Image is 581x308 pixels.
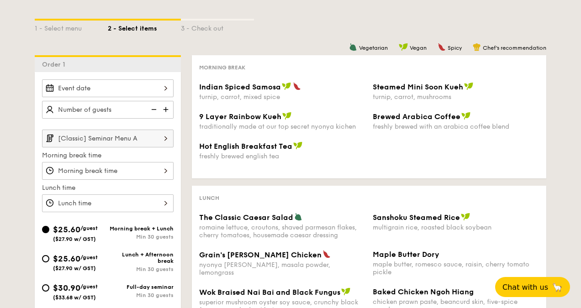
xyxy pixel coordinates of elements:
[483,45,546,51] span: Chef's recommendation
[282,112,291,120] img: icon-vegan.f8ff3823.svg
[146,101,160,118] img: icon-reduce.1d2dbef1.svg
[199,142,292,151] span: Hot English Breakfast Tea
[108,225,174,232] div: Morning break + Lunch
[108,292,174,298] div: Min 30 guests
[448,45,462,51] span: Spicy
[199,251,322,259] span: Grain's [PERSON_NAME] Chicken
[399,43,408,51] img: icon-vegan.f8ff3823.svg
[53,254,80,264] span: $25.60
[373,250,439,259] span: Maple Butter Dory
[80,225,98,231] span: /guest
[53,283,80,293] span: $30.90
[53,224,80,235] span: $25.60
[108,266,174,272] div: Min 30 guests
[349,43,357,51] img: icon-vegetarian.fe4039eb.svg
[42,151,174,160] label: Morning break time
[373,83,463,91] span: Steamed Mini Soon Kueh
[160,101,174,118] img: icon-add.58712e84.svg
[42,226,49,233] input: $25.60/guest($27.90 w/ GST)Morning break + LunchMin 30 guests
[42,101,174,119] input: Number of guests
[42,183,174,193] label: Lunch time
[80,254,98,261] span: /guest
[42,79,174,97] input: Event date
[199,152,365,160] div: freshly brewed english tea
[199,288,340,297] span: Wok Braised Nai Bai and Black Fungus
[461,213,470,221] img: icon-vegan.f8ff3823.svg
[108,234,174,240] div: Min 30 guests
[108,251,174,264] div: Lunch + Afternoon break
[199,224,365,239] div: romaine lettuce, croutons, shaved parmesan flakes, cherry tomatoes, housemade caesar dressing
[199,123,365,131] div: traditionally made at our top secret nyonya kichen
[282,82,291,90] img: icon-vegan.f8ff3823.svg
[199,83,281,91] span: Indian Spiced Samosa
[35,21,108,33] div: 1 - Select menu
[373,224,539,231] div: multigrain rice, roasted black soybean
[199,64,245,71] span: Morning break
[322,250,331,258] img: icon-spicy.37a8142b.svg
[341,287,350,296] img: icon-vegan.f8ff3823.svg
[461,112,470,120] img: icon-vegan.f8ff3823.svg
[410,45,427,51] span: Vegan
[552,282,563,292] span: 🦙
[199,213,293,222] span: The Classic Caesar Salad
[42,194,174,212] input: Lunch time
[42,61,69,68] span: Order 1
[373,93,539,101] div: turnip, carrot, mushrooms
[42,162,174,180] input: Morning break time
[108,284,174,290] div: Full-day seminar
[108,21,181,33] div: 2 - Select items
[181,21,254,33] div: 3 - Check out
[80,283,98,290] span: /guest
[42,255,49,262] input: $25.60/guest($27.90 w/ GST)Lunch + Afternoon breakMin 30 guests
[53,236,96,242] span: ($27.90 w/ GST)
[293,141,302,150] img: icon-vegan.f8ff3823.svg
[438,43,446,51] img: icon-spicy.37a8142b.svg
[42,284,49,292] input: $30.90/guest($33.68 w/ GST)Full-day seminarMin 30 guests
[53,294,96,301] span: ($33.68 w/ GST)
[199,195,219,201] span: Lunch
[294,213,302,221] img: icon-vegetarian.fe4039eb.svg
[373,213,460,222] span: Sanshoku Steamed Rice
[359,45,388,51] span: Vegetarian
[373,123,539,131] div: freshly brewed with an arabica coffee blend
[53,265,96,271] span: ($27.90 w/ GST)
[199,93,365,101] div: turnip, carrot, mixed spice
[373,287,474,296] span: Baked Chicken Ngoh Hiang
[473,43,481,51] img: icon-chef-hat.a58ddaea.svg
[464,82,473,90] img: icon-vegan.f8ff3823.svg
[199,261,365,277] div: nyonya [PERSON_NAME], masala powder, lemongrass
[495,277,570,297] button: Chat with us🦙
[199,112,281,121] span: 9 Layer Rainbow Kueh
[293,82,301,90] img: icon-spicy.37a8142b.svg
[373,261,539,276] div: maple butter, romesco sauce, raisin, cherry tomato pickle
[158,130,174,147] img: icon-chevron-right.3c0dfbd6.svg
[373,112,460,121] span: Brewed Arabica Coffee
[502,283,548,292] span: Chat with us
